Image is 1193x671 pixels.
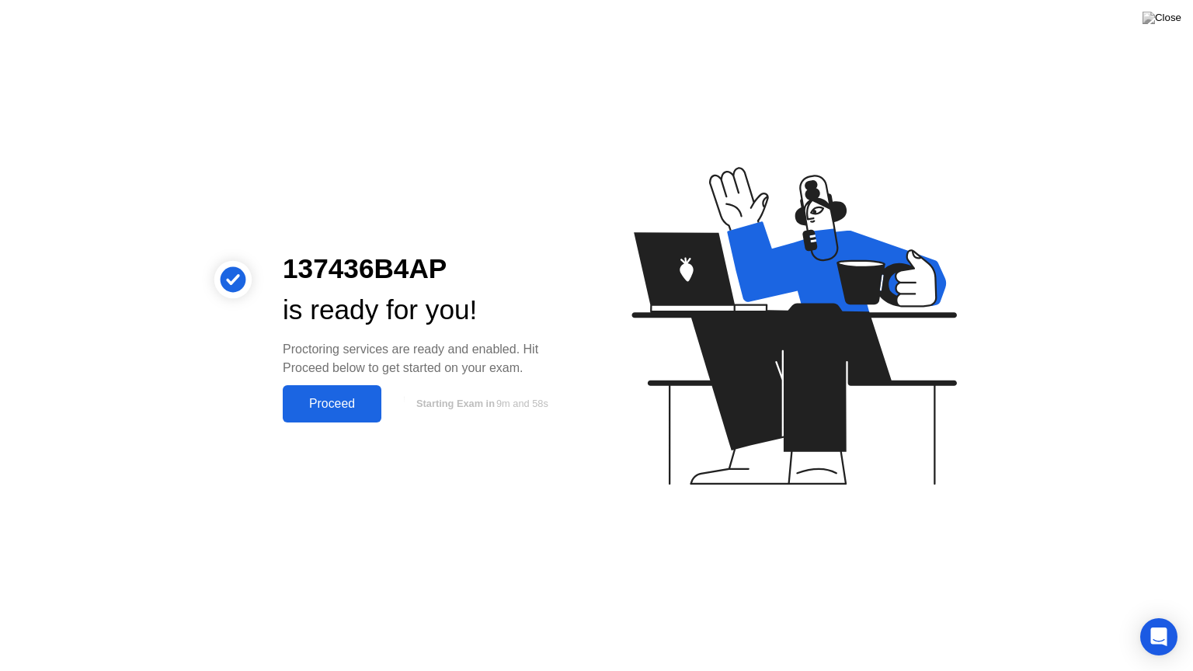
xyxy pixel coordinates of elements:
[496,398,548,409] span: 9m and 58s
[283,249,572,290] div: 137436B4AP
[1140,618,1177,655] div: Open Intercom Messenger
[1143,12,1181,24] img: Close
[389,389,572,419] button: Starting Exam in9m and 58s
[283,385,381,422] button: Proceed
[283,340,572,377] div: Proctoring services are ready and enabled. Hit Proceed below to get started on your exam.
[283,290,572,331] div: is ready for you!
[287,397,377,411] div: Proceed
